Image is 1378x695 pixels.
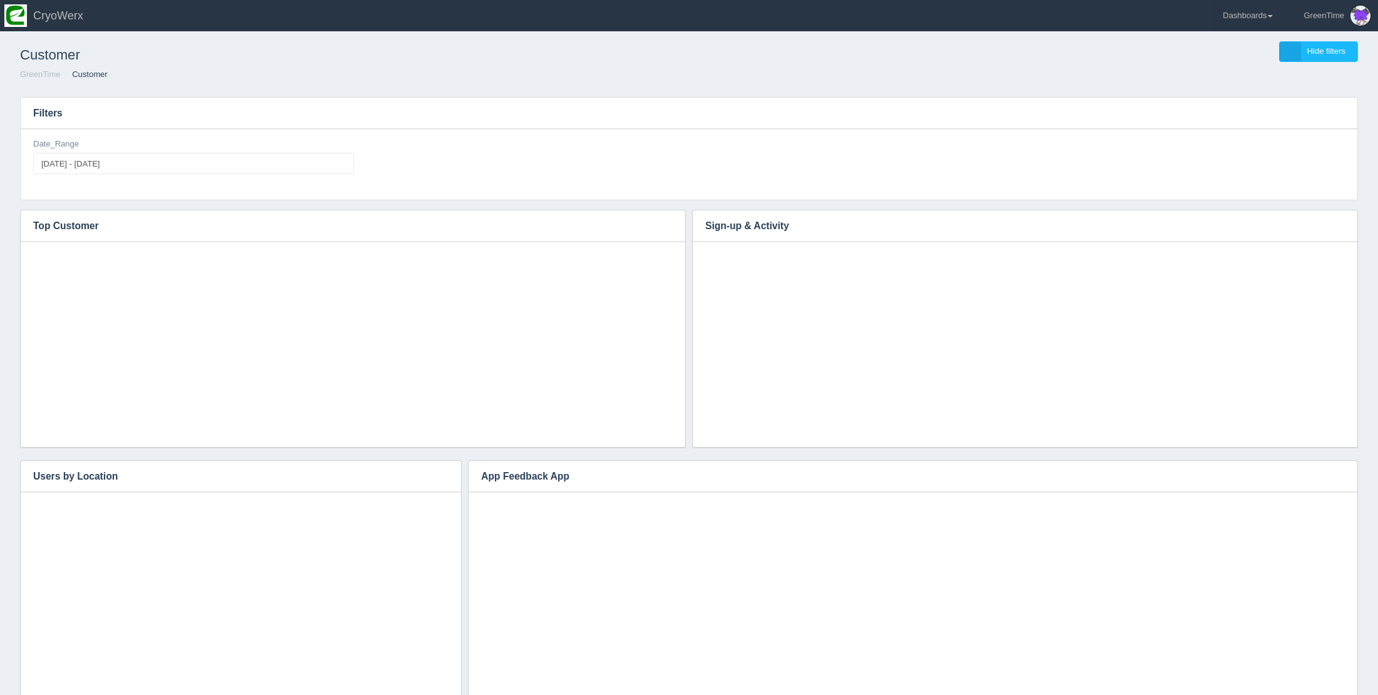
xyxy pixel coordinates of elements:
a: Hide filters [1279,41,1358,62]
h3: App Feedback App [469,461,1339,492]
h3: Filters [21,98,1357,129]
a: GreenTime [20,69,61,79]
img: so2zg2bv3y2ub16hxtjr.png [4,4,27,27]
h3: Top Customer [21,210,666,242]
h3: Users by Location [21,461,442,492]
span: CryoWerx [33,9,83,22]
h3: Sign-up & Activity [693,210,1339,242]
label: Date_Range [33,138,79,150]
li: Customer [63,69,107,81]
h1: Customer [20,41,689,69]
img: Profile Picture [1350,6,1370,26]
div: GreenTime [1303,3,1344,28]
span: Hide filters [1307,46,1345,56]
